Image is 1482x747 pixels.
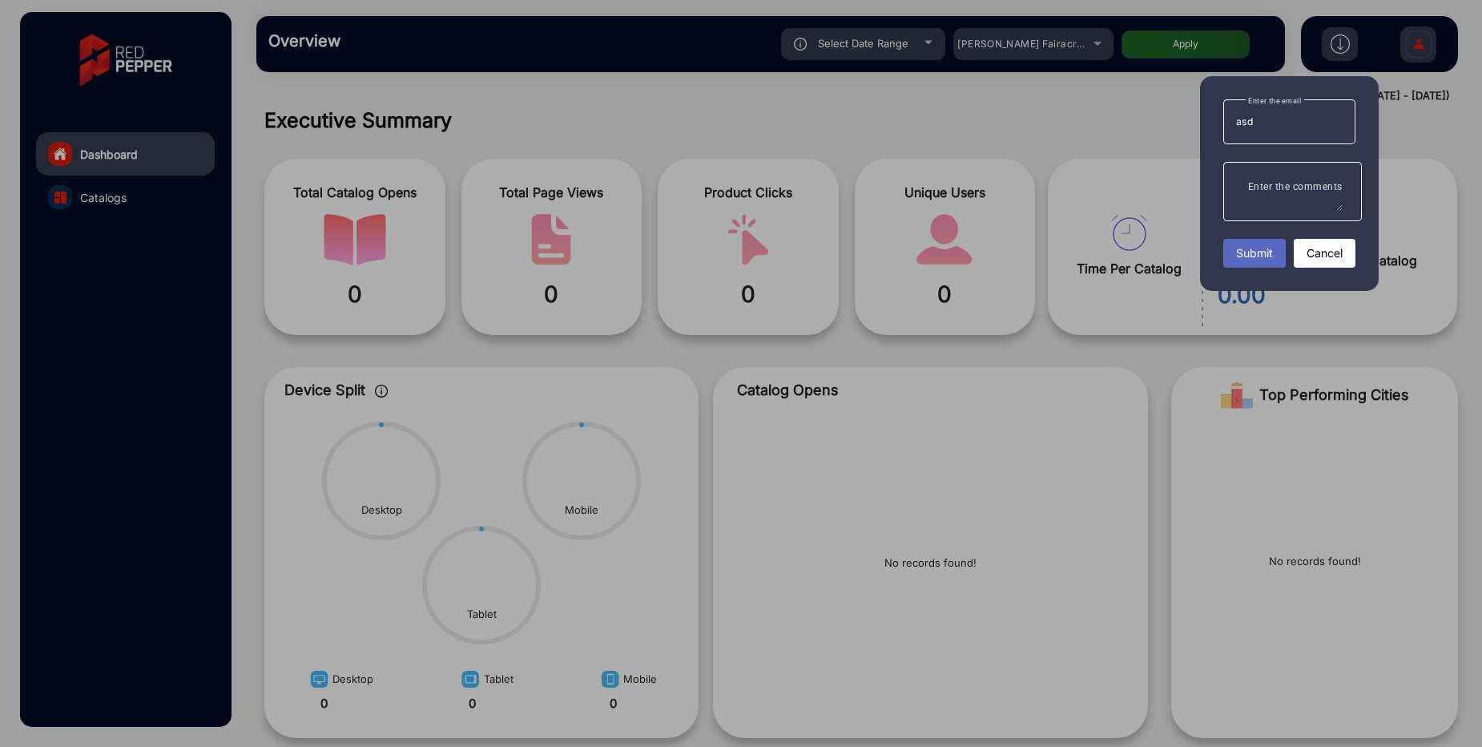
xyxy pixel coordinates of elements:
[1236,244,1273,261] span: Submit
[1248,96,1301,105] mat-label: Enter the email
[1223,239,1286,268] button: Submit
[1307,244,1343,261] span: Cancel
[1248,181,1343,192] mat-label: Enter the comments
[1294,239,1355,268] button: Cancel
